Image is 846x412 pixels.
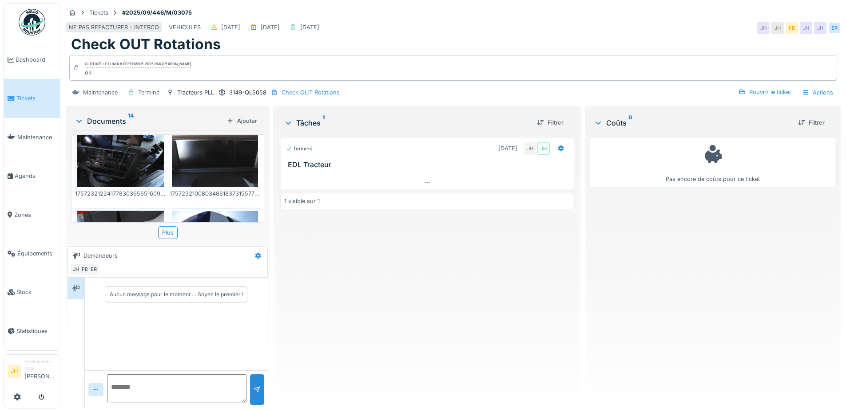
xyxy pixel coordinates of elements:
[800,22,812,34] div: JH
[75,116,223,126] div: Documents
[71,36,221,53] h1: Check OUT Rotations
[221,23,240,31] div: [DATE]
[172,122,258,187] img: 7y5got4zessnovk9c072brf497g6
[223,115,261,127] div: Ajouter
[814,22,826,34] div: JH
[596,142,830,183] div: Pas encore de coûts pour ce ticket
[138,88,159,97] div: Terminé
[498,144,517,153] div: [DATE]
[14,211,56,219] span: Zones
[4,79,60,118] a: Tickets
[261,23,280,31] div: [DATE]
[4,157,60,195] a: Agenda
[8,358,56,386] a: JH Gestionnaire local[PERSON_NAME]
[322,118,325,128] sup: 1
[24,358,56,372] div: Gestionnaire local
[4,118,60,157] a: Maintenance
[16,288,56,296] span: Stock
[757,22,770,34] div: JH
[15,172,56,180] span: Agenda
[594,118,791,128] div: Coûts
[286,145,313,153] div: Terminé
[110,290,243,298] div: Aucun message pour le moment … Soyez le premier !
[83,88,118,97] div: Maintenance
[628,118,632,128] sup: 0
[119,8,195,17] strong: #2025/09/446/M/03075
[537,142,550,155] div: JH
[85,68,191,77] div: ok
[69,23,159,31] div: NE PAS REFACTURER - INTERCO
[128,116,134,126] sup: 14
[89,8,108,17] div: Tickets
[735,86,794,98] div: Rouvrir le ticket
[172,211,258,326] img: bp8szellytx69jad33wr3cvkt1z1
[16,55,56,64] span: Dashboard
[87,263,100,275] div: ER
[229,88,266,97] div: 3149-QL5058
[300,23,319,31] div: [DATE]
[16,327,56,335] span: Statistiques
[170,189,261,198] div: 17572321008034861837315577534182.jpg
[533,117,567,129] div: Filtrer
[85,61,191,67] div: Clôturé le lundi 8 septembre 2025 par [PERSON_NAME]
[288,161,570,169] h3: EDL Tracteur
[75,189,166,198] div: 17572321224177830365651609485330.jpg
[786,22,798,34] div: FB
[70,263,82,275] div: JH
[16,94,56,102] span: Tickets
[798,86,837,99] div: Actions
[284,197,320,205] div: 1 visible sur 1
[19,9,45,35] img: Badge_color-CXgf-gQk.svg
[83,251,118,260] div: Demandeurs
[771,22,784,34] div: JH
[8,365,21,378] li: JH
[17,133,56,141] span: Maintenance
[524,142,536,155] div: JH
[4,40,60,79] a: Dashboard
[284,118,529,128] div: Tâches
[79,263,91,275] div: FB
[828,22,841,34] div: ER
[77,122,164,187] img: pxq1btunmo1ffwoyut7uvxx1197u
[4,234,60,273] a: Équipements
[77,211,164,275] img: 2w13gioyy7r2kfzi4qz5cqolaf0m
[794,117,828,129] div: Filtrer
[282,88,340,97] div: Check OUT Rotations
[177,88,214,97] div: Tracteurs PLL
[24,358,56,384] li: [PERSON_NAME]
[17,249,56,258] span: Équipements
[4,312,60,350] a: Statistiques
[4,196,60,234] a: Zones
[169,23,201,31] div: VEHICULES
[158,226,178,239] div: Plus
[4,273,60,311] a: Stock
